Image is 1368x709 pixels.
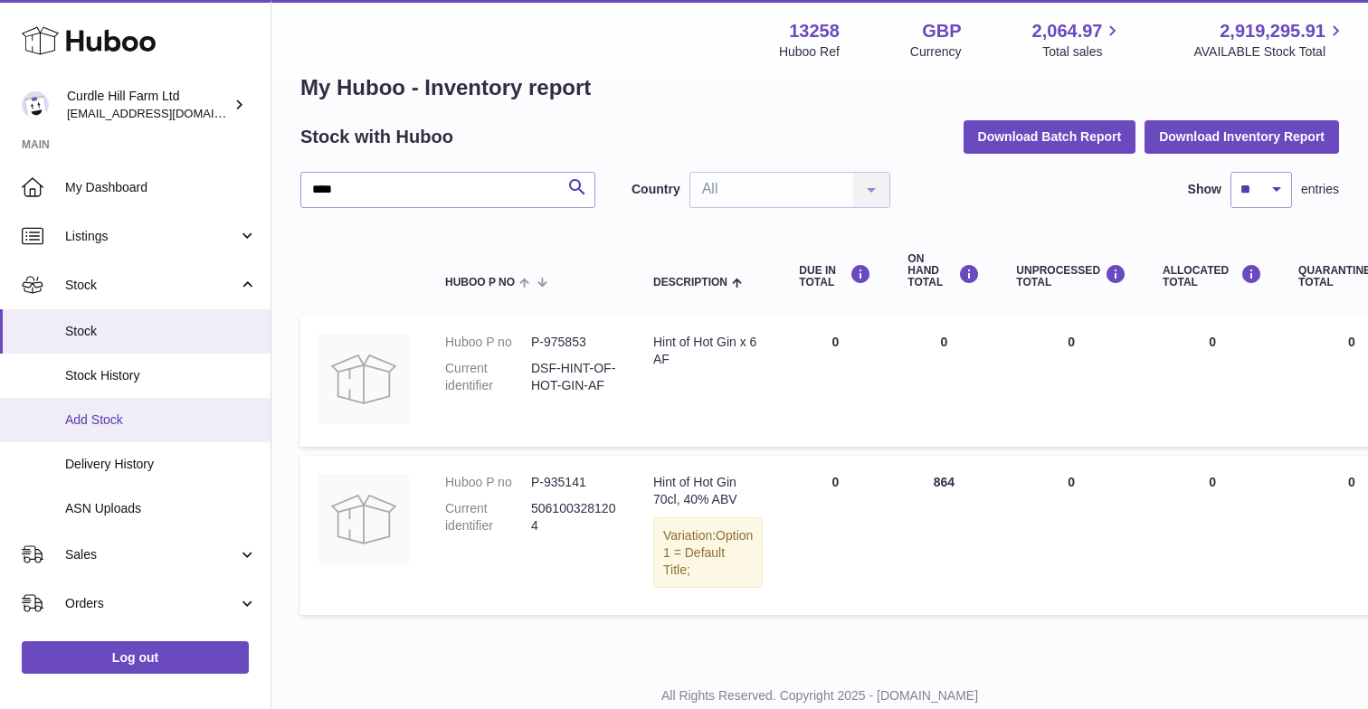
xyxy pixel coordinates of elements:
[799,264,871,288] div: DUE IN TOTAL
[531,334,617,351] dd: P-975853
[531,474,617,491] dd: P-935141
[1016,264,1126,288] div: UNPROCESSED Total
[653,334,763,368] div: Hint of Hot Gin x 6 AF
[1163,264,1262,288] div: ALLOCATED Total
[779,43,840,61] div: Huboo Ref
[1145,456,1280,615] td: 0
[1032,19,1124,61] a: 2,064.97 Total sales
[318,474,409,564] img: product image
[1145,120,1339,153] button: Download Inventory Report
[1145,316,1280,447] td: 0
[300,73,1339,102] h1: My Huboo - Inventory report
[65,595,238,612] span: Orders
[445,360,531,394] dt: Current identifier
[445,500,531,534] dt: Current identifier
[1188,181,1221,198] label: Show
[531,360,617,394] dd: DSF-HINT-OF-HOT-GIN-AF
[65,277,238,294] span: Stock
[1193,19,1346,61] a: 2,919,295.91 AVAILABLE Stock Total
[65,367,257,384] span: Stock History
[907,253,980,289] div: ON HAND Total
[286,687,1354,704] p: All Rights Reserved. Copyright 2025 - [DOMAIN_NAME]
[531,500,617,534] dd: 5061003281204
[1042,43,1123,61] span: Total sales
[781,316,889,447] td: 0
[318,334,409,424] img: product image
[445,277,515,288] span: Huboo P no
[653,277,727,288] span: Description
[65,456,257,473] span: Delivery History
[653,474,763,508] div: Hint of Hot Gin 70cl, 40% ABV
[653,517,763,589] div: Variation:
[998,456,1145,615] td: 0
[632,181,680,198] label: Country
[1348,335,1355,349] span: 0
[65,500,257,517] span: ASN Uploads
[781,456,889,615] td: 0
[1348,475,1355,489] span: 0
[65,323,257,340] span: Stock
[67,88,230,122] div: Curdle Hill Farm Ltd
[1220,19,1325,43] span: 2,919,295.91
[1032,19,1103,43] span: 2,064.97
[889,316,998,447] td: 0
[663,528,753,577] span: Option 1 = Default Title;
[65,411,257,429] span: Add Stock
[445,474,531,491] dt: Huboo P no
[65,228,238,245] span: Listings
[22,641,249,674] a: Log out
[922,19,961,43] strong: GBP
[889,456,998,615] td: 864
[1301,181,1339,198] span: entries
[964,120,1136,153] button: Download Batch Report
[65,179,257,196] span: My Dashboard
[65,546,238,563] span: Sales
[910,43,962,61] div: Currency
[998,316,1145,447] td: 0
[22,91,49,118] img: will@diddlysquatfarmshop.com
[67,106,266,120] span: [EMAIL_ADDRESS][DOMAIN_NAME]
[445,334,531,351] dt: Huboo P no
[300,125,453,149] h2: Stock with Huboo
[789,19,840,43] strong: 13258
[1193,43,1346,61] span: AVAILABLE Stock Total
